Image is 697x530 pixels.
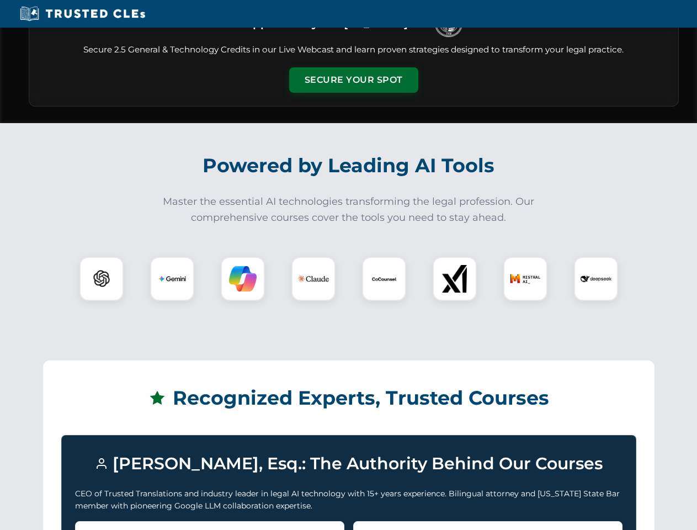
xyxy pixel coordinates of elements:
[441,265,469,293] img: xAI Logo
[362,257,406,301] div: CoCounsel
[61,379,636,417] h2: Recognized Experts, Trusted Courses
[75,487,622,512] p: CEO of Trusted Translations and industry leader in legal AI technology with 15+ years experience....
[156,194,542,226] p: Master the essential AI technologies transforming the legal profession. Our comprehensive courses...
[581,263,611,294] img: DeepSeek Logo
[229,265,257,293] img: Copilot Logo
[503,257,547,301] div: Mistral AI
[221,257,265,301] div: Copilot
[574,257,618,301] div: DeepSeek
[150,257,194,301] div: Gemini
[43,146,655,185] h2: Powered by Leading AI Tools
[433,257,477,301] div: xAI
[510,263,541,294] img: Mistral AI Logo
[75,449,622,479] h3: [PERSON_NAME], Esq.: The Authority Behind Our Courses
[298,263,329,294] img: Claude Logo
[289,67,418,93] button: Secure Your Spot
[42,44,665,56] p: Secure 2.5 General & Technology Credits in our Live Webcast and learn proven strategies designed ...
[79,257,124,301] div: ChatGPT
[17,6,148,22] img: Trusted CLEs
[370,265,398,293] img: CoCounsel Logo
[86,263,118,295] img: ChatGPT Logo
[291,257,336,301] div: Claude
[158,265,186,293] img: Gemini Logo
